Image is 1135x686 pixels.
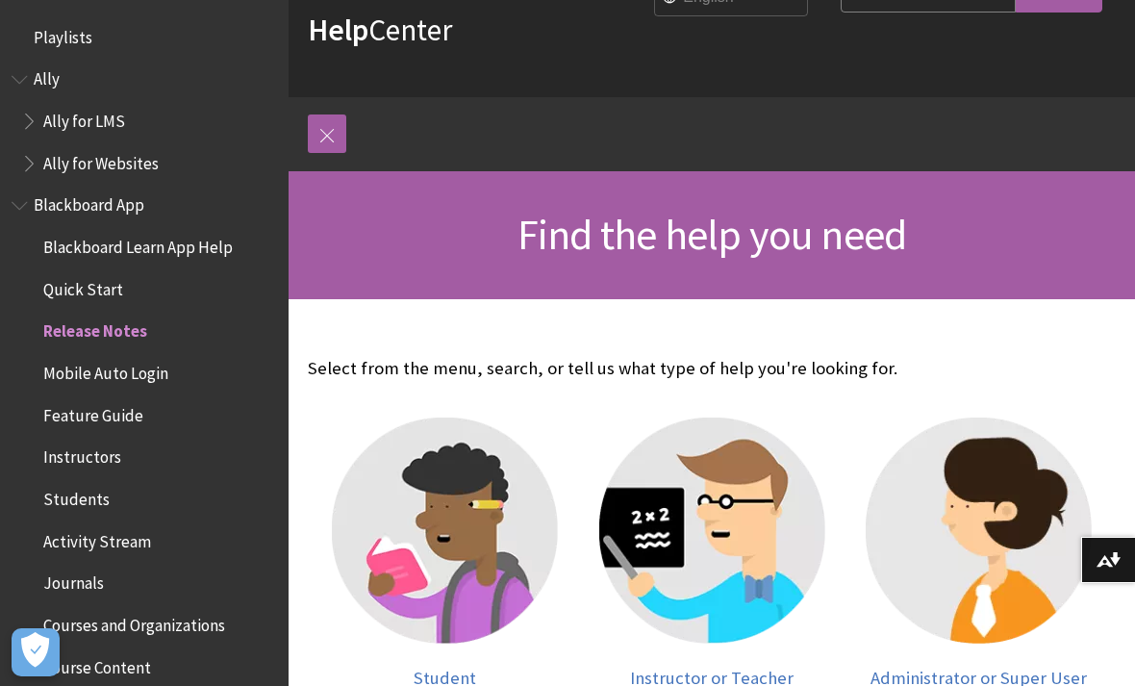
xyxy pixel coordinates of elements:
[12,21,277,54] nav: Book outline for Playlists
[12,64,277,180] nav: Book outline for Anthology Ally Help
[43,105,125,131] span: Ally for LMS
[34,190,144,216] span: Blackboard App
[34,64,60,89] span: Ally
[43,147,159,173] span: Ally for Websites
[34,21,92,47] span: Playlists
[599,418,825,644] img: Instructor
[332,418,558,644] img: Student
[43,568,104,594] span: Journals
[43,609,225,635] span: Courses and Organizations
[43,316,147,342] span: Release Notes
[43,273,123,299] span: Quick Start
[43,483,110,509] span: Students
[308,356,1116,381] p: Select from the menu, search, or tell us what type of help you're looking for.
[43,399,143,425] span: Feature Guide
[43,651,151,677] span: Course Content
[517,208,906,261] span: Find the help you need
[43,231,233,257] span: Blackboard Learn App Help
[308,11,368,49] strong: Help
[12,628,60,676] button: Open Preferences
[43,357,168,383] span: Mobile Auto Login
[43,442,121,468] span: Instructors
[308,11,452,49] a: HelpCenter
[866,418,1092,644] img: Administrator
[43,525,151,551] span: Activity Stream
